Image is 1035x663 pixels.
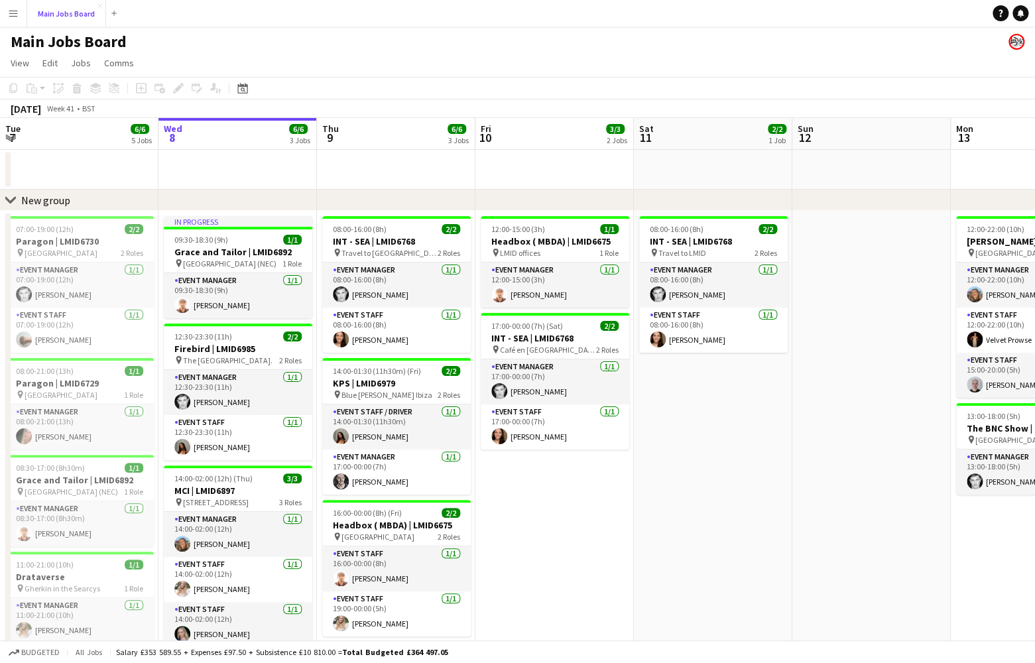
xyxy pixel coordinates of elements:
[600,224,619,234] span: 1/1
[164,273,312,318] app-card-role: Event Manager1/109:30-18:30 (9h)[PERSON_NAME]
[967,411,1020,421] span: 13:00-18:00 (5h)
[448,135,469,145] div: 3 Jobs
[5,235,154,247] h3: Paragon | LMID6730
[5,377,154,389] h3: Paragon | LMID6729
[5,474,154,486] h3: Grace and Tailor | LMID6892
[481,359,629,404] app-card-role: Event Manager1/117:00-00:00 (7h)[PERSON_NAME]
[21,194,70,207] div: New group
[7,645,62,660] button: Budgeted
[1008,34,1024,50] app-user-avatar: Alanya O'Donnell
[639,216,788,353] app-job-card: 08:00-16:00 (8h)2/2INT - SEA | LMID6768 Travel to LMID2 RolesEvent Manager1/108:00-16:00 (8h)[PER...
[283,235,302,245] span: 1/1
[596,345,619,355] span: 2 Roles
[322,263,471,308] app-card-role: Event Manager1/108:00-16:00 (8h)[PERSON_NAME]
[442,366,460,376] span: 2/2
[755,248,777,258] span: 2 Roles
[341,248,438,258] span: Travel to [GEOGRAPHIC_DATA]
[442,508,460,518] span: 2/2
[481,263,629,308] app-card-role: Event Manager1/112:00-15:00 (3h)[PERSON_NAME]
[322,358,471,495] app-job-card: 14:00-01:30 (11h30m) (Fri)2/2KPS | LMID6979 Blue [PERSON_NAME] Ibiza2 RolesEvent Staff / Driver1/...
[322,591,471,636] app-card-role: Event Staff1/119:00-00:00 (5h)[PERSON_NAME]
[183,355,273,365] span: The [GEOGRAPHIC_DATA].
[341,390,432,400] span: Blue [PERSON_NAME] Ibiza
[481,332,629,344] h3: INT - SEA | LMID6768
[322,519,471,531] h3: Headbox ( MBDA) | LMID6675
[164,216,312,318] div: In progress09:30-18:30 (9h)1/1Grace and Tailor | LMID6892 [GEOGRAPHIC_DATA] (NEC)1 RoleEvent Mana...
[131,124,149,134] span: 6/6
[5,455,154,546] app-job-card: 08:30-17:00 (8h30m)1/1Grace and Tailor | LMID6892 [GEOGRAPHIC_DATA] (NEC)1 RoleEvent Manager1/108...
[25,390,97,400] span: [GEOGRAPHIC_DATA]
[967,224,1024,234] span: 12:00-22:00 (10h)
[116,647,448,657] div: Salary £353 589.55 + Expenses £97.50 + Subsistence £10 810.00 =
[322,235,471,247] h3: INT - SEA | LMID6768
[174,235,228,245] span: 09:30-18:30 (9h)
[44,103,77,113] span: Week 41
[481,123,491,135] span: Fri
[438,532,460,542] span: 2 Roles
[5,308,154,353] app-card-role: Event Staff1/107:00-19:00 (12h)[PERSON_NAME]
[5,598,154,643] app-card-role: Event Manager1/111:00-21:00 (10h)[PERSON_NAME]
[5,358,154,450] app-job-card: 08:00-21:00 (13h)1/1Paragon | LMID6729 [GEOGRAPHIC_DATA]1 RoleEvent Manager1/108:00-21:00 (13h)[P...
[25,248,97,258] span: [GEOGRAPHIC_DATA]
[162,130,182,145] span: 8
[481,313,629,450] app-job-card: 17:00-00:00 (7h) (Sat)2/2INT - SEA | LMID6768 Café en [GEOGRAPHIC_DATA], [GEOGRAPHIC_DATA]2 Roles...
[481,216,629,308] app-job-card: 12:00-15:00 (3h)1/1Headbox ( MBDA) | LMID6675 LMID offices1 RoleEvent Manager1/112:00-15:00 (3h)[...
[164,324,312,460] div: 12:30-23:30 (11h)2/2Firebird | LMID6985 The [GEOGRAPHIC_DATA].2 RolesEvent Manager1/112:30-23:30 ...
[768,135,786,145] div: 1 Job
[639,263,788,308] app-card-role: Event Manager1/108:00-16:00 (8h)[PERSON_NAME]
[164,123,182,135] span: Wed
[333,508,402,518] span: 16:00-00:00 (8h) (Fri)
[341,532,414,542] span: [GEOGRAPHIC_DATA]
[481,235,629,247] h3: Headbox ( MBDA) | LMID6675
[27,1,106,27] button: Main Jobs Board
[438,390,460,400] span: 2 Roles
[600,321,619,331] span: 2/2
[759,224,777,234] span: 2/2
[164,370,312,415] app-card-role: Event Manager1/112:30-23:30 (11h)[PERSON_NAME]
[71,57,91,69] span: Jobs
[768,124,786,134] span: 2/2
[491,224,545,234] span: 12:00-15:00 (3h)
[5,404,154,450] app-card-role: Event Manager1/108:00-21:00 (13h)[PERSON_NAME]
[124,487,143,497] span: 1 Role
[322,500,471,636] div: 16:00-00:00 (8h) (Fri)2/2Headbox ( MBDA) | LMID6675 [GEOGRAPHIC_DATA]2 RolesEvent Staff1/116:00-0...
[11,57,29,69] span: View
[5,263,154,308] app-card-role: Event Manager1/107:00-19:00 (12h)[PERSON_NAME]
[322,308,471,353] app-card-role: Event Staff1/108:00-16:00 (8h)[PERSON_NAME]
[279,497,302,507] span: 3 Roles
[164,465,312,647] app-job-card: 14:00-02:00 (12h) (Thu)3/3MCI | LMID6897 [STREET_ADDRESS]3 RolesEvent Manager1/114:00-02:00 (12h)...
[11,102,41,115] div: [DATE]
[183,259,276,269] span: [GEOGRAPHIC_DATA] (NEC)
[125,463,143,473] span: 1/1
[637,130,654,145] span: 11
[121,248,143,258] span: 2 Roles
[479,130,491,145] span: 10
[599,248,619,258] span: 1 Role
[5,54,34,72] a: View
[164,343,312,355] h3: Firebird | LMID6985
[3,130,21,145] span: 7
[322,377,471,389] h3: KPS | LMID6979
[650,224,703,234] span: 08:00-16:00 (8h)
[5,216,154,353] app-job-card: 07:00-19:00 (12h)2/2Paragon | LMID6730 [GEOGRAPHIC_DATA]2 RolesEvent Manager1/107:00-19:00 (12h)[...
[442,224,460,234] span: 2/2
[796,130,814,145] span: 12
[125,366,143,376] span: 1/1
[164,512,312,557] app-card-role: Event Manager1/114:00-02:00 (12h)[PERSON_NAME]
[131,135,152,145] div: 5 Jobs
[658,248,706,258] span: Travel to LMID
[320,130,339,145] span: 9
[481,404,629,450] app-card-role: Event Staff1/117:00-00:00 (7h)[PERSON_NAME]
[124,390,143,400] span: 1 Role
[954,130,973,145] span: 13
[124,583,143,593] span: 1 Role
[289,124,308,134] span: 6/6
[164,485,312,497] h3: MCI | LMID6897
[82,103,95,113] div: BST
[16,560,74,570] span: 11:00-21:00 (10h)
[99,54,139,72] a: Comms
